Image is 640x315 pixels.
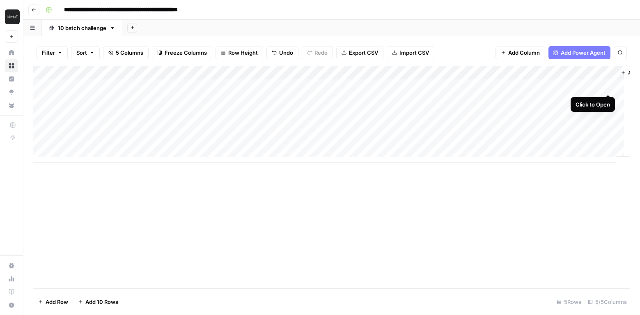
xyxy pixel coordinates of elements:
a: Your Data [5,99,18,112]
button: Help + Support [5,299,18,312]
button: Add 10 Rows [73,295,123,308]
button: Add Row [33,295,73,308]
span: Export CSV [349,49,378,57]
span: Freeze Columns [165,49,207,57]
a: Learning Hub [5,285,18,299]
button: Export CSV [336,46,383,59]
button: Sort [71,46,100,59]
a: Browse [5,59,18,72]
a: 10 batch challenge [42,20,122,36]
span: Add Power Agent [561,49,606,57]
span: Add 10 Rows [85,298,118,306]
button: Import CSV [387,46,434,59]
a: Usage [5,272,18,285]
span: 5 Columns [116,49,143,57]
span: Add Column [508,49,540,57]
a: Home [5,46,18,59]
div: Click to Open [576,100,610,109]
button: Add Power Agent [548,46,610,59]
span: Undo [279,49,293,57]
a: Settings [5,259,18,272]
div: 5/5 Columns [585,295,630,308]
span: Sort [76,49,87,57]
button: Filter [37,46,68,59]
button: Undo [266,46,298,59]
span: Row Height [228,49,258,57]
button: Add Column [495,46,545,59]
span: Add Row [46,298,68,306]
span: Filter [42,49,55,57]
button: Workspace: Klaviyo [5,7,18,27]
button: Freeze Columns [152,46,212,59]
a: Insights [5,72,18,86]
div: 5 Rows [553,295,585,308]
span: Import CSV [399,49,429,57]
button: Redo [302,46,333,59]
button: Row Height [216,46,263,59]
div: 10 batch challenge [58,24,106,32]
span: Redo [314,49,328,57]
a: Opportunities [5,86,18,99]
button: 5 Columns [103,46,149,59]
img: Klaviyo Logo [5,9,20,24]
